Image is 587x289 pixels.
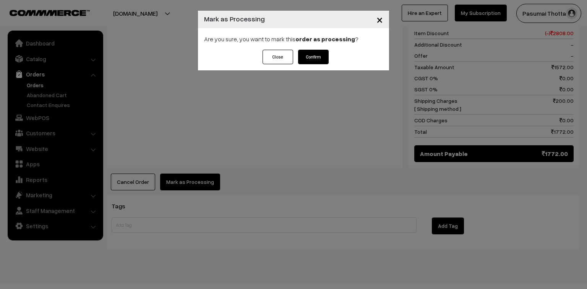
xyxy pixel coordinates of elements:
[298,50,329,64] button: Confirm
[376,12,383,26] span: ×
[370,8,389,31] button: Close
[295,35,355,43] strong: order as processing
[198,28,389,50] div: Are you sure, you want to mark this ?
[204,14,265,24] h4: Mark as Processing
[263,50,293,64] button: Close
